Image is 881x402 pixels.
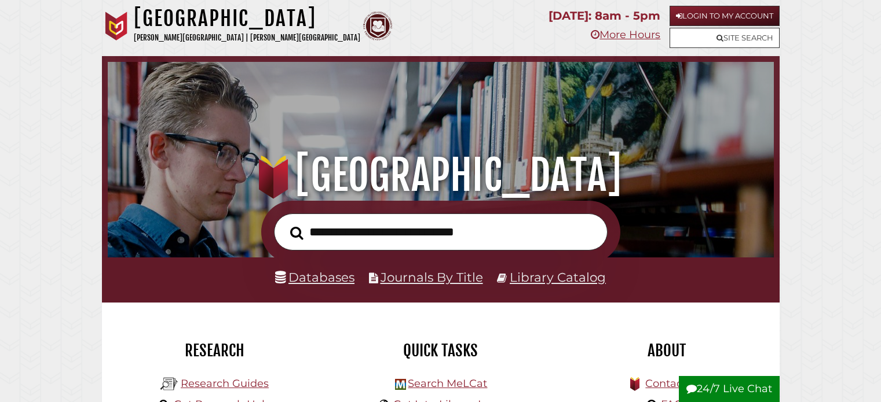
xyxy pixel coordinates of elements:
[395,379,406,390] img: Hekman Library Logo
[134,31,360,45] p: [PERSON_NAME][GEOGRAPHIC_DATA] | [PERSON_NAME][GEOGRAPHIC_DATA]
[670,28,780,48] a: Site Search
[510,270,606,285] a: Library Catalog
[408,377,487,390] a: Search MeLCat
[381,270,483,285] a: Journals By Title
[562,341,771,360] h2: About
[284,223,309,243] button: Search
[111,341,319,360] h2: Research
[670,6,780,26] a: Login to My Account
[337,341,545,360] h2: Quick Tasks
[160,375,178,393] img: Hekman Library Logo
[102,12,131,40] img: Calvin University
[120,150,760,201] h1: [GEOGRAPHIC_DATA]
[275,270,354,285] a: Databases
[549,6,660,26] p: [DATE]: 8am - 5pm
[645,377,703,390] a: Contact Us
[591,28,660,41] a: More Hours
[363,12,392,40] img: Calvin Theological Seminary
[290,226,304,239] i: Search
[134,6,360,31] h1: [GEOGRAPHIC_DATA]
[181,377,269,390] a: Research Guides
